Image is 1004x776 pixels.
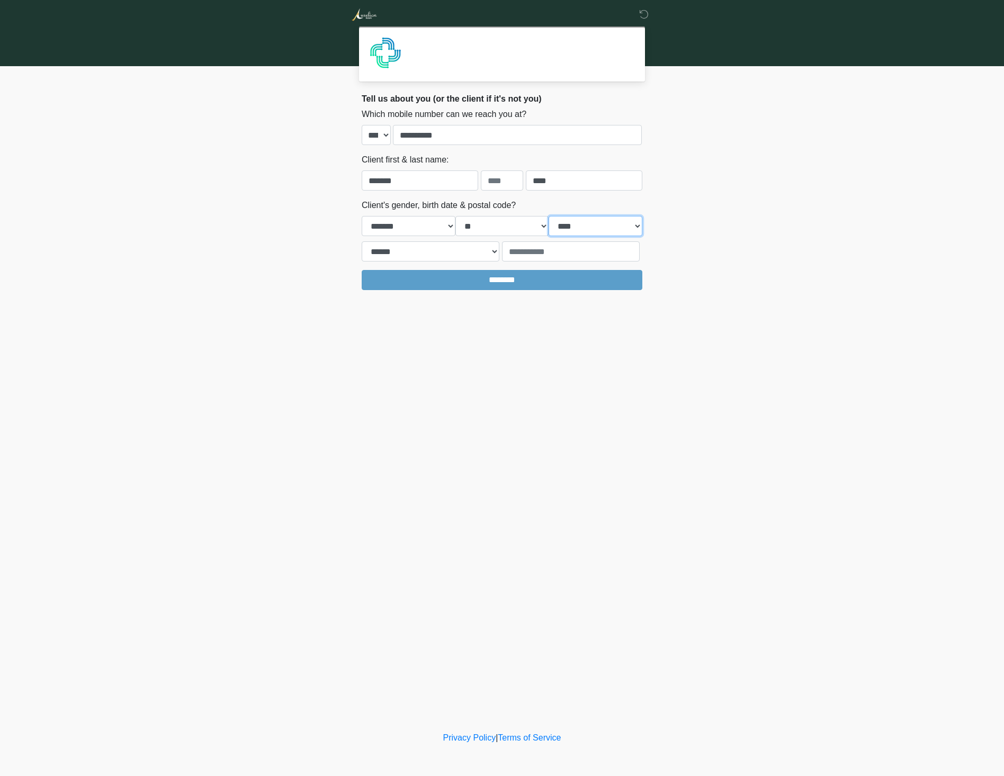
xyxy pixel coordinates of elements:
[362,199,516,212] label: Client's gender, birth date & postal code?
[351,8,377,21] img: Aurelion Med Spa Logo
[362,108,526,121] label: Which mobile number can we reach you at?
[498,733,561,742] a: Terms of Service
[362,154,449,166] label: Client first & last name:
[362,94,642,104] h2: Tell us about you (or the client if it's not you)
[443,733,496,742] a: Privacy Policy
[370,37,401,69] img: Agent Avatar
[496,733,498,742] a: |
